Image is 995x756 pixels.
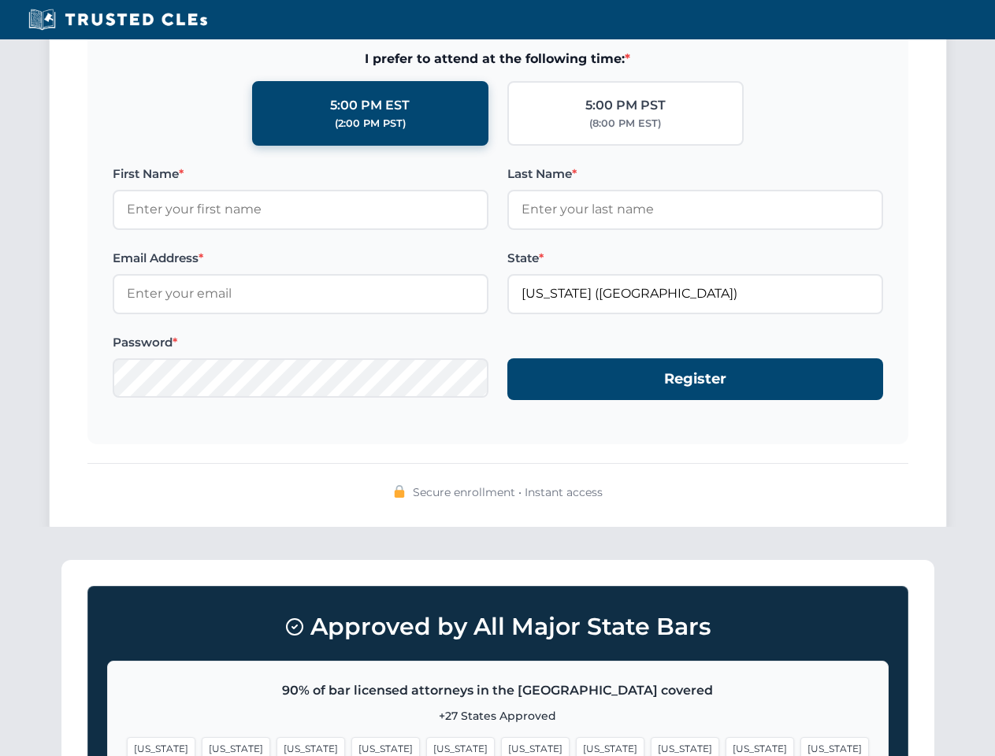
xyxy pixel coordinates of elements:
[113,190,488,229] input: Enter your first name
[127,707,869,724] p: +27 States Approved
[113,274,488,313] input: Enter your email
[507,249,883,268] label: State
[507,358,883,400] button: Register
[330,95,410,116] div: 5:00 PM EST
[127,680,869,701] p: 90% of bar licensed attorneys in the [GEOGRAPHIC_DATA] covered
[113,165,488,183] label: First Name
[107,606,889,648] h3: Approved by All Major State Bars
[589,116,661,132] div: (8:00 PM EST)
[113,249,488,268] label: Email Address
[393,485,406,498] img: 🔒
[113,333,488,352] label: Password
[585,95,666,116] div: 5:00 PM PST
[507,165,883,183] label: Last Name
[507,274,883,313] input: Florida (FL)
[335,116,406,132] div: (2:00 PM PST)
[113,49,883,69] span: I prefer to attend at the following time:
[24,8,212,31] img: Trusted CLEs
[413,484,603,501] span: Secure enrollment • Instant access
[507,190,883,229] input: Enter your last name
